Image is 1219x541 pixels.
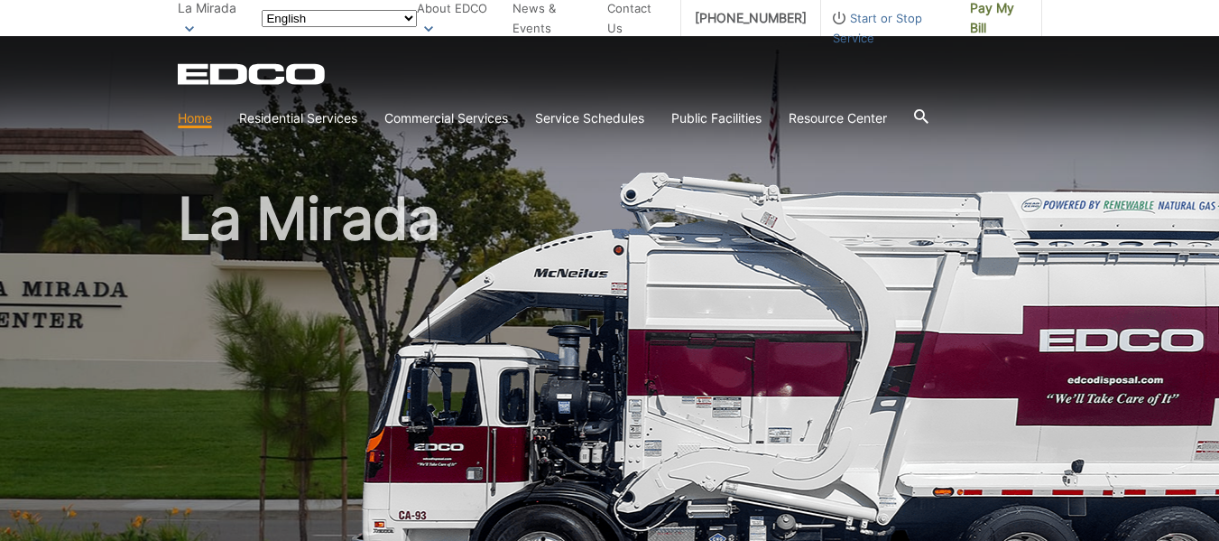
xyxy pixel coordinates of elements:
[178,63,328,85] a: EDCD logo. Return to the homepage.
[789,108,887,128] a: Resource Center
[178,108,212,128] a: Home
[262,10,417,27] select: Select a language
[384,108,508,128] a: Commercial Services
[535,108,644,128] a: Service Schedules
[671,108,762,128] a: Public Facilities
[239,108,357,128] a: Residential Services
